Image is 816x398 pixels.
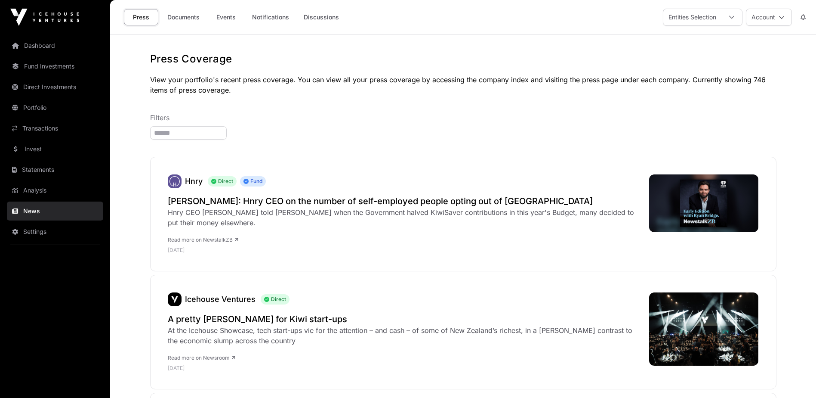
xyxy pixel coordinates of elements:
div: Entities Selection [663,9,721,25]
a: Icehouse Ventures [185,295,256,304]
iframe: Chat Widget [773,357,816,398]
p: Filters [150,112,776,123]
a: Discussions [298,9,345,25]
a: Icehouse Ventures [168,292,182,306]
a: Portfolio [7,98,103,117]
div: At the Icehouse Showcase, tech start-ups vie for the attention – and cash – of some of New Zealan... [168,325,640,346]
img: Icehouse Ventures Logo [10,9,79,26]
a: Transactions [7,119,103,138]
a: Read more on Newsroom [168,354,235,361]
img: image.jpg [649,174,759,232]
a: News [7,202,103,221]
a: Hnry [168,174,182,188]
a: Dashboard [7,36,103,55]
a: Press [124,9,158,25]
img: Hnry.svg [168,174,182,188]
a: [PERSON_NAME]: Hnry CEO on the number of self-employed people opting out of [GEOGRAPHIC_DATA] [168,195,640,207]
a: A pretty [PERSON_NAME] for Kiwi start-ups [168,313,640,325]
a: Hnry [185,177,203,186]
a: Direct Investments [7,78,103,96]
span: Direct [208,176,237,187]
img: 250821_Icehouse-157-scaled.jpg [649,292,759,366]
a: Read more on NewstalkZB [168,236,238,243]
p: [DATE] [168,247,640,254]
img: 1d91eb80-55a0-4420-b6c5-9d552519538f.png [168,292,182,306]
a: Settings [7,222,103,241]
a: Fund Investments [7,57,103,76]
span: Fund [240,176,266,187]
p: [DATE] [168,365,640,372]
a: Documents [162,9,205,25]
a: Invest [7,140,103,159]
a: Notifications [246,9,295,25]
h1: Press Coverage [150,52,776,66]
a: Statements [7,160,103,179]
div: Hnry CEO [PERSON_NAME] told [PERSON_NAME] when the Government halved KiwiSaver contributions in t... [168,207,640,228]
button: Account [746,9,792,26]
a: Analysis [7,181,103,200]
a: Events [209,9,243,25]
span: Direct [261,294,289,305]
p: View your portfolio's recent press coverage. You can view all your press coverage by accessing th... [150,75,776,95]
